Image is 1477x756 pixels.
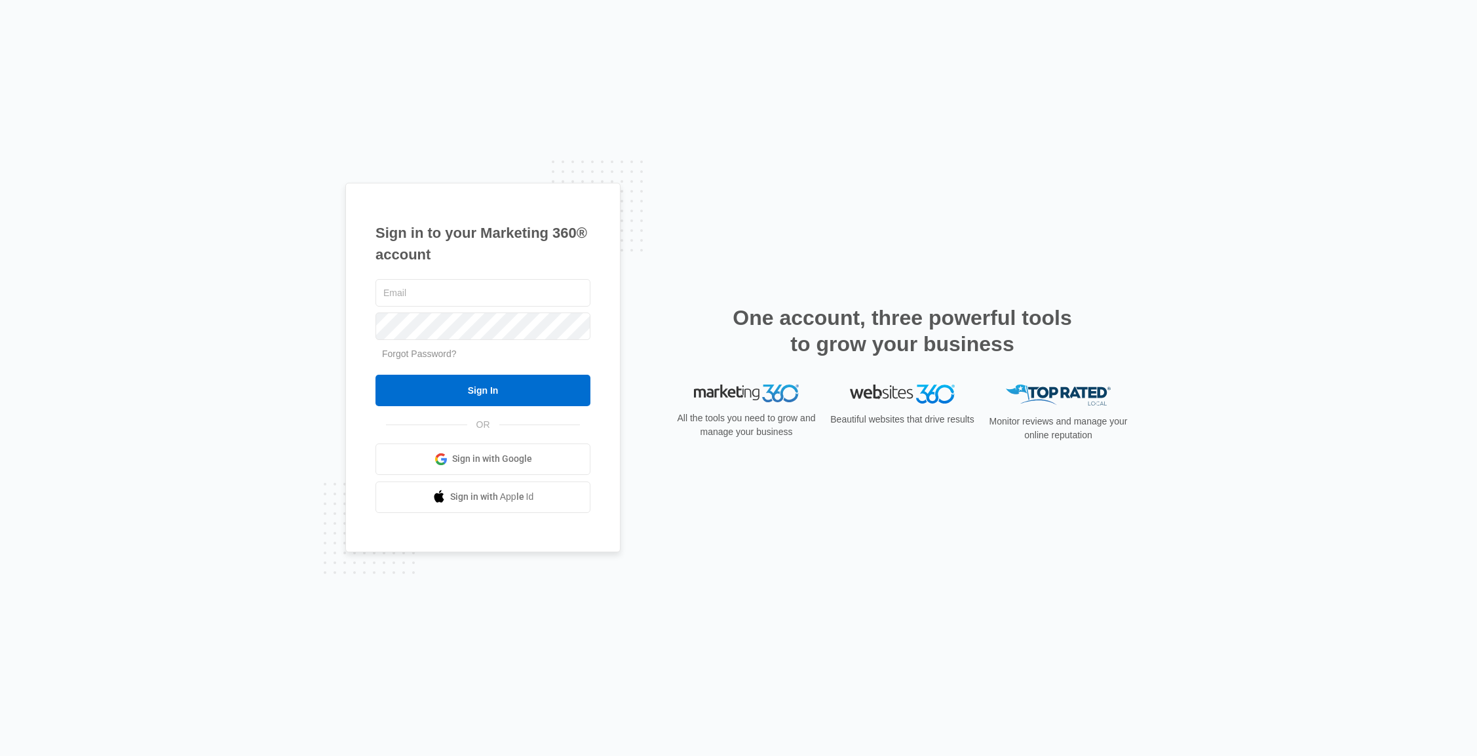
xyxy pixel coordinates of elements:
[375,482,590,513] a: Sign in with Apple Id
[1006,385,1111,406] img: Top Rated Local
[850,385,955,404] img: Websites 360
[985,415,1132,442] p: Monitor reviews and manage your online reputation
[375,444,590,475] a: Sign in with Google
[729,305,1076,357] h2: One account, three powerful tools to grow your business
[467,418,499,432] span: OR
[375,222,590,265] h1: Sign in to your Marketing 360® account
[829,413,976,426] p: Beautiful websites that drive results
[382,349,457,359] a: Forgot Password?
[375,375,590,406] input: Sign In
[452,452,532,466] span: Sign in with Google
[450,490,534,504] span: Sign in with Apple Id
[375,279,590,307] input: Email
[694,385,799,403] img: Marketing 360
[673,411,820,439] p: All the tools you need to grow and manage your business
